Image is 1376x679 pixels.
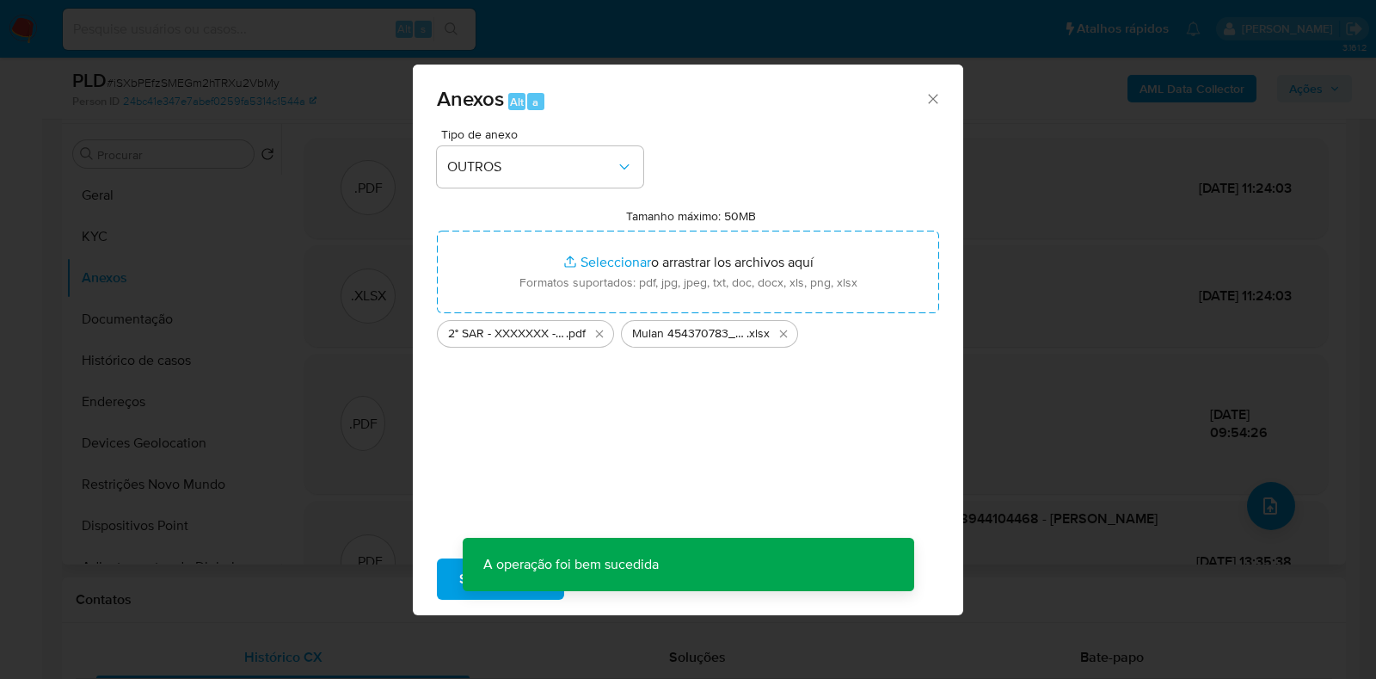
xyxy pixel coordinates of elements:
span: 2° SAR - XXXXXXX - CPF 78944104468 - [PERSON_NAME] [448,325,566,343]
span: OUTROS [447,158,616,176]
span: Anexos [437,83,504,114]
span: a [532,94,538,110]
button: Subir arquivo [437,559,564,600]
ul: Archivos seleccionados [437,313,939,348]
button: Cerrar [924,90,940,106]
span: Tipo de anexo [441,128,648,140]
span: Alt [510,94,524,110]
p: A operação foi bem sucedida [463,538,679,591]
span: .pdf [566,325,586,343]
button: Eliminar Mulan 454370783_2025_09_24_10_07_44.xlsx [773,324,794,344]
label: Tamanho máximo: 50MB [626,208,756,224]
span: Subir arquivo [459,560,542,598]
button: OUTROS [437,146,643,188]
button: Eliminar 2° SAR - XXXXXXX - CPF 78944104468 - FRANCISCO DANTAS MARTINS.pdf [589,324,610,344]
span: Mulan 454370783_2025_09_24_10_07_44 [632,325,746,343]
span: .xlsx [746,325,770,343]
span: Cancelar [593,560,649,598]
